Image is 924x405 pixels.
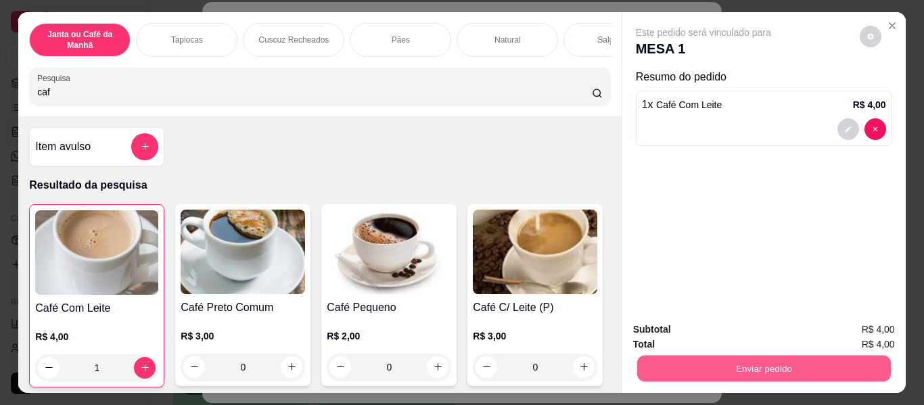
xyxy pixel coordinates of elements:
button: Close [881,15,903,37]
span: R$ 4,00 [862,322,895,337]
p: 1 x [642,97,722,113]
p: Pães [392,34,410,45]
strong: Subtotal [633,324,671,335]
h4: Café C/ Leite (P) [473,300,597,316]
button: decrease-product-quantity [183,356,205,378]
button: decrease-product-quantity [38,357,60,379]
p: Janta ou Café da Manhã [41,29,119,51]
button: decrease-product-quantity [837,118,859,140]
button: decrease-product-quantity [864,118,886,140]
button: increase-product-quantity [134,357,156,379]
p: Este pedido será vinculado para [636,26,771,39]
h4: Item avulso [35,139,91,155]
h4: Café Com Leite [35,300,158,316]
button: decrease-product-quantity [476,356,497,378]
label: Pesquisa [37,72,75,84]
img: product-image [327,210,451,294]
input: Pesquisa [37,85,592,99]
h4: Café Preto Comum [181,300,305,316]
p: R$ 4,00 [853,98,886,112]
button: increase-product-quantity [427,356,448,378]
p: MESA 1 [636,39,771,58]
span: Café Com Leite [656,99,722,110]
p: R$ 3,00 [473,329,597,343]
p: R$ 3,00 [181,329,305,343]
button: increase-product-quantity [281,356,302,378]
p: R$ 4,00 [35,330,158,343]
button: Enviar pedido [637,356,890,382]
img: product-image [35,210,158,295]
strong: Total [633,339,655,350]
span: R$ 4,00 [862,337,895,352]
button: decrease-product-quantity [329,356,351,378]
p: R$ 2,00 [327,329,451,343]
h4: Café Pequeno [327,300,451,316]
p: Cuscuz Recheados [258,34,329,45]
button: increase-product-quantity [573,356,595,378]
img: product-image [181,210,305,294]
img: product-image [473,210,597,294]
p: Resultado da pesquisa [29,177,610,193]
p: Natural [494,34,521,45]
button: decrease-product-quantity [860,26,881,47]
button: add-separate-item [131,133,158,160]
p: Tapiocas [171,34,203,45]
p: Salgados [597,34,631,45]
p: Resumo do pedido [636,69,892,85]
